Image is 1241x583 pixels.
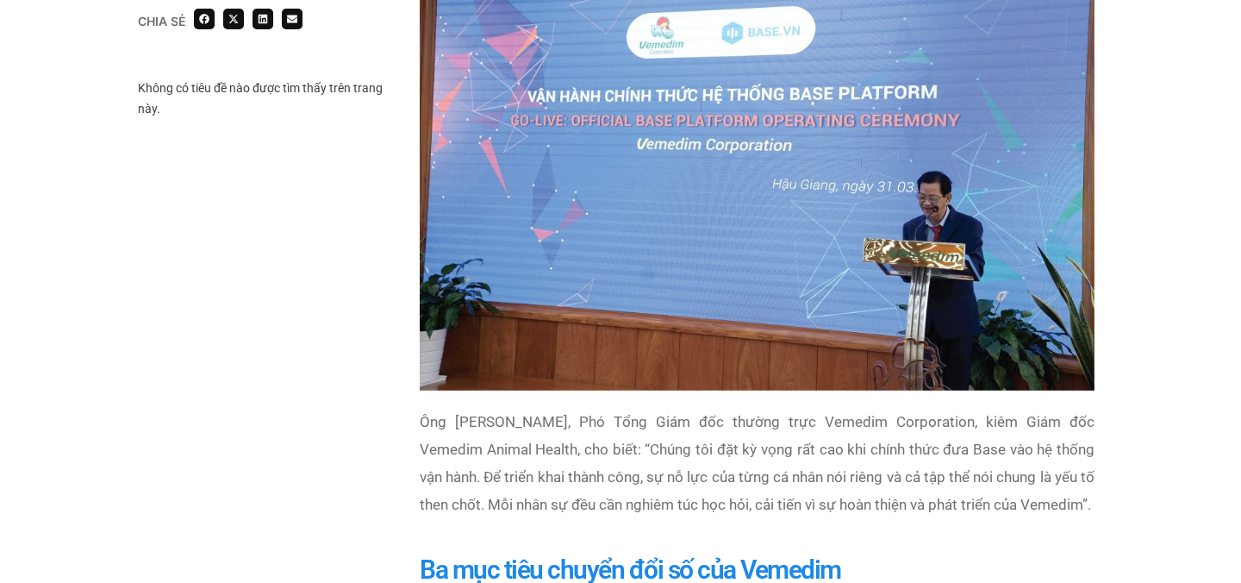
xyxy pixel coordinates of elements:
div: Chia sẻ [138,16,185,28]
div: Share on email [282,9,302,29]
div: Share on linkedin [253,9,273,29]
div: Share on x-twitter [223,9,244,29]
div: Share on facebook [194,9,215,29]
div: Không có tiêu đề nào được tìm thấy trên trang này. [138,78,394,119]
h1: Ba mục tiêu chuyển đổi số của Vemedim [420,557,1094,583]
p: Ông [PERSON_NAME], Phó Tổng Giám đốc thường trực Vemedim Corporation, kiêm Giám đốc Vemedim Anima... [420,408,1094,518]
